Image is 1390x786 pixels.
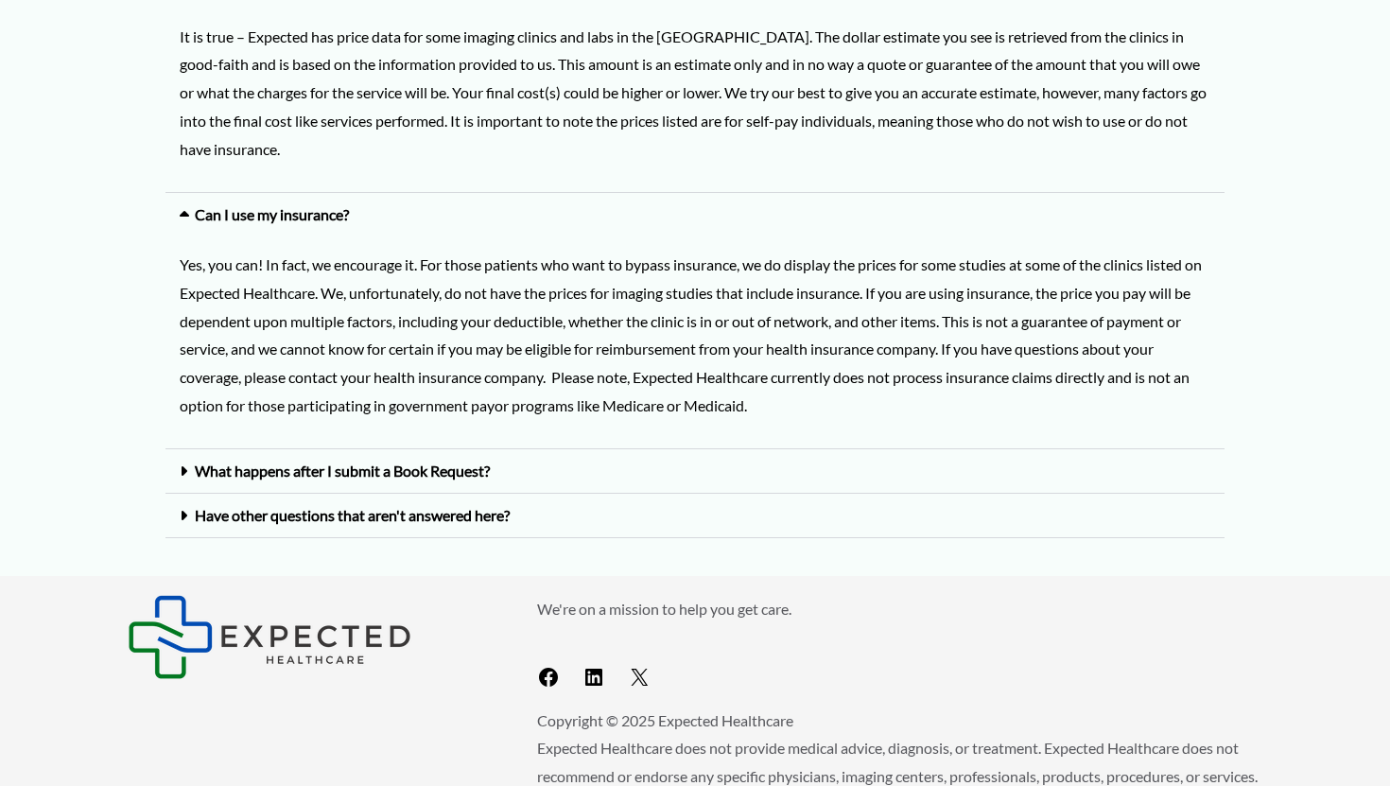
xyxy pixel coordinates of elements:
[180,23,1210,164] p: It is true – Expected has price data for some imaging clinics and labs in the [GEOGRAPHIC_DATA]. ...
[128,595,490,679] aside: Footer Widget 1
[165,236,1225,449] div: Can I use my insurance?
[128,595,411,679] img: Expected Healthcare Logo - side, dark font, small
[537,595,1262,696] aside: Footer Widget 2
[165,9,1225,194] div: How is the price for some studies at some clinics estimated?
[195,205,349,223] a: Can I use my insurance?
[180,251,1210,419] p: Yes, you can! In fact, we encourage it. For those patients who want to bypass insurance, we do di...
[195,462,490,480] a: What happens after I submit a Book Request?
[537,595,1262,623] p: We're on a mission to help you get care.
[165,494,1225,538] div: Have other questions that aren't answered here?
[537,711,793,729] span: Copyright © 2025 Expected Healthcare
[195,506,510,524] a: Have other questions that aren't answered here?
[165,193,1225,236] div: Can I use my insurance?
[165,449,1225,494] div: What happens after I submit a Book Request?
